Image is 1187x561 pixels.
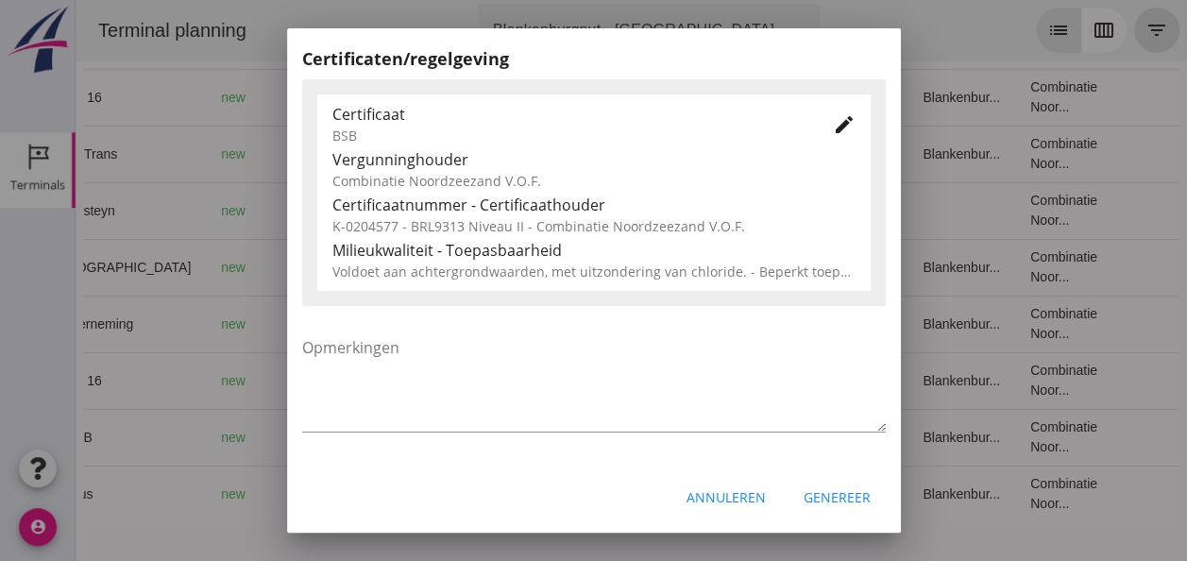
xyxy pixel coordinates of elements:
div: Certificaatnummer - Certificaathouder [332,194,856,216]
td: 18 [689,69,833,126]
td: 1231 [397,296,500,352]
i: list [972,19,994,42]
td: 18 [689,409,833,466]
td: new [130,69,198,126]
td: Filling sand [593,239,688,296]
td: 1643 [397,182,500,239]
td: 18 [689,126,833,182]
td: Blankenbur... [832,352,940,409]
td: Ontzilt oph.zan... [593,352,688,409]
td: Combinatie Noor... [940,352,1057,409]
td: new [130,126,198,182]
textarea: Opmerkingen [302,332,886,432]
small: m3 [441,93,456,104]
i: directions_boat [278,431,291,444]
i: directions_boat [261,317,274,331]
td: 18 [689,296,833,352]
i: directions_boat [261,487,274,501]
td: Blankenbur... [832,409,940,466]
i: filter_list [1070,19,1093,42]
td: new [130,409,198,466]
div: Milieukwaliteit - Toepasbaarheid [332,239,856,262]
small: m3 [441,206,456,217]
td: Combinatie Noor... [940,409,1057,466]
td: 18 [689,466,833,522]
small: m3 [433,149,449,161]
div: K-0204577 - BRL9313 Niveau II - Combinatie Noordzeezand V.O.F. [332,216,856,236]
div: Gouda [213,484,348,504]
td: 18 [689,182,833,239]
div: Blankenburgput - [GEOGRAPHIC_DATA] [417,19,699,42]
td: Blankenbur... [832,296,940,352]
div: Annuleren [687,487,766,507]
td: 541 [397,409,500,466]
td: Ontzilt oph.zan... [593,466,688,522]
small: m3 [433,489,449,501]
td: Filling sand [593,126,688,182]
td: Combinatie Noor... [940,69,1057,126]
div: Certificaat [332,103,803,126]
td: 467 [397,239,500,296]
td: 18 [689,239,833,296]
td: Combinatie Noor... [940,182,1057,239]
td: new [130,182,198,239]
td: Combinatie Noor... [940,466,1057,522]
i: calendar_view_week [1017,19,1040,42]
td: Combinatie Noor... [940,239,1057,296]
i: directions_boat [278,147,291,161]
td: Blankenbur... [832,466,940,522]
td: new [130,352,198,409]
td: 336 [397,126,500,182]
i: directions_boat [334,204,348,217]
small: m3 [433,433,449,444]
i: edit [833,113,856,136]
td: new [130,466,198,522]
div: Voldoet aan achtergrondwaarden, met uitzondering van chloride. - Beperkt toepasbaar tot zoute/bra... [332,262,856,281]
div: Zuilichem [213,428,348,448]
button: Annuleren [671,481,781,515]
div: Zuilichem [213,144,348,164]
i: directions_boat [261,374,274,387]
td: 1298 [397,352,500,409]
div: Terminal planning [8,17,186,43]
i: arrow_drop_down [710,19,733,42]
small: m3 [433,263,449,274]
td: 1298 [397,69,500,126]
div: Combinatie Noordzeezand V.O.F. [332,171,856,191]
small: m3 [441,319,456,331]
td: Blankenbur... [832,239,940,296]
td: Combinatie Noor... [940,296,1057,352]
td: Filling sand [593,409,688,466]
td: 18 [689,352,833,409]
i: directions_boat [261,91,274,104]
td: Blankenbur... [832,126,940,182]
div: BSB [332,126,803,145]
div: Vergunninghouder [332,148,856,171]
td: 999 [397,466,500,522]
small: m3 [441,376,456,387]
h2: Certificaten/regelgeving [302,46,886,72]
td: new [130,296,198,352]
td: Ontzilt oph.zan... [593,182,688,239]
i: directions_boat [299,261,313,274]
td: Ontzilt oph.zan... [593,296,688,352]
td: new [130,239,198,296]
button: Genereer [789,481,886,515]
div: Bergambacht [213,258,348,278]
td: Combinatie Noor... [940,126,1057,182]
td: Ontzilt oph.zan... [593,69,688,126]
div: Gouda [213,88,348,108]
div: Rotterdam Zandoverslag [213,191,348,230]
div: Genereer [804,487,871,507]
div: Gouda [213,314,348,334]
div: Gouda [213,371,348,391]
td: Blankenbur... [832,69,940,126]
